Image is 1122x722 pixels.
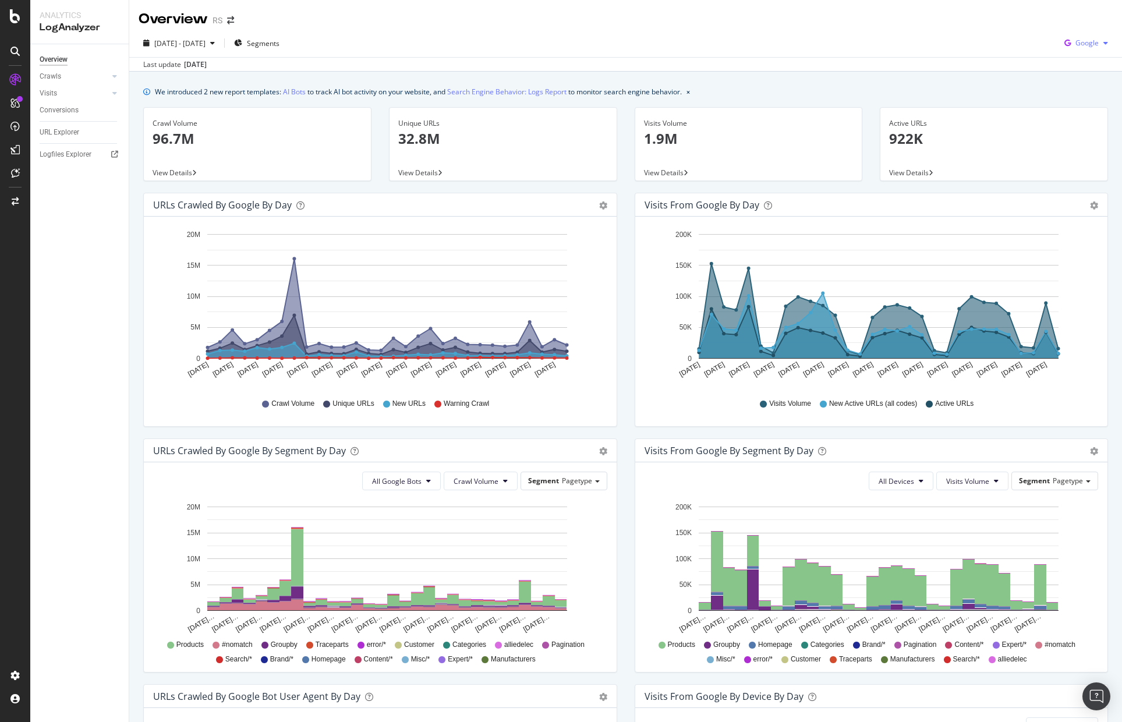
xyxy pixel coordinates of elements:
[936,472,1008,490] button: Visits Volume
[153,199,292,211] div: URLs Crawled by Google by day
[187,503,200,511] text: 20M
[332,399,374,409] span: Unique URLs
[925,360,948,378] text: [DATE]
[187,555,200,563] text: 10M
[398,129,608,148] p: 32.8M
[139,34,220,52] button: [DATE] - [DATE]
[504,640,533,650] span: alliedelec
[40,54,121,66] a: Overview
[645,691,804,702] div: Visits From Google By Device By Day
[876,360,899,378] text: [DATE]
[688,607,692,615] text: 0
[679,581,691,589] text: 50K
[879,476,914,486] span: All Devices
[1025,360,1048,378] text: [DATE]
[904,640,937,650] span: Pagination
[644,168,684,178] span: View Details
[668,640,695,650] span: Products
[758,640,792,650] span: Homepage
[851,360,875,378] text: [DATE]
[675,231,691,239] text: 200K
[675,555,691,563] text: 100K
[227,16,234,24] div: arrow-right-arrow-left
[153,129,362,148] p: 96.7M
[176,640,204,650] span: Products
[229,34,284,52] button: Segments
[675,292,691,300] text: 100K
[184,59,207,70] div: [DATE]
[452,640,486,650] span: Categories
[40,126,79,139] div: URL Explorer
[645,500,1094,635] svg: A chart.
[826,360,850,378] text: [DATE]
[398,168,438,178] span: View Details
[599,201,607,210] div: gear
[143,59,207,70] div: Last update
[688,355,692,363] text: 0
[678,360,701,378] text: [DATE]
[1000,360,1023,378] text: [DATE]
[40,70,61,83] div: Crawls
[187,231,200,239] text: 20M
[367,640,386,650] span: error/*
[444,472,518,490] button: Crawl Volume
[153,500,603,635] div: A chart.
[459,360,482,378] text: [DATE]
[679,324,691,332] text: 50K
[869,472,933,490] button: All Devices
[362,472,441,490] button: All Google Bots
[645,199,759,211] div: Visits from Google by day
[392,399,426,409] span: New URLs
[40,148,91,161] div: Logfiles Explorer
[40,21,119,34] div: LogAnalyzer
[404,640,434,650] span: Customer
[385,360,408,378] text: [DATE]
[444,399,489,409] span: Warning Crawl
[791,654,821,664] span: Customer
[454,476,498,486] span: Crawl Volume
[40,87,57,100] div: Visits
[935,399,974,409] span: Active URLs
[40,70,109,83] a: Crawls
[236,360,259,378] text: [DATE]
[154,38,206,48] span: [DATE] - [DATE]
[316,640,349,650] span: Traceparts
[271,640,298,650] span: Groupby
[196,607,200,615] text: 0
[447,86,567,98] a: Search Engine Behavior: Logs Report
[769,399,811,409] span: Visits Volume
[40,54,68,66] div: Overview
[434,360,458,378] text: [DATE]
[190,581,200,589] text: 5M
[153,691,360,702] div: URLs Crawled by Google bot User Agent By Day
[40,104,121,116] a: Conversions
[1090,201,1098,210] div: gear
[139,9,208,29] div: Overview
[551,640,585,650] span: Pagination
[862,640,886,650] span: Brand/*
[777,360,800,378] text: [DATE]
[190,324,200,332] text: 5M
[1082,682,1110,710] div: Open Intercom Messenger
[599,447,607,455] div: gear
[211,360,235,378] text: [DATE]
[261,360,284,378] text: [DATE]
[645,226,1094,388] div: A chart.
[1090,447,1098,455] div: gear
[1075,38,1099,48] span: Google
[713,640,740,650] span: Groupby
[196,355,200,363] text: 0
[890,654,935,664] span: Manufacturers
[829,399,917,409] span: New Active URLs (all codes)
[901,360,924,378] text: [DATE]
[186,360,210,378] text: [DATE]
[153,118,362,129] div: Crawl Volume
[484,360,507,378] text: [DATE]
[675,529,691,537] text: 150K
[810,640,844,650] span: Categories
[364,654,393,664] span: Content/*
[143,86,1108,98] div: info banner
[684,83,693,100] button: close banner
[372,476,422,486] span: All Google Bots
[1053,476,1083,486] span: Pagetype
